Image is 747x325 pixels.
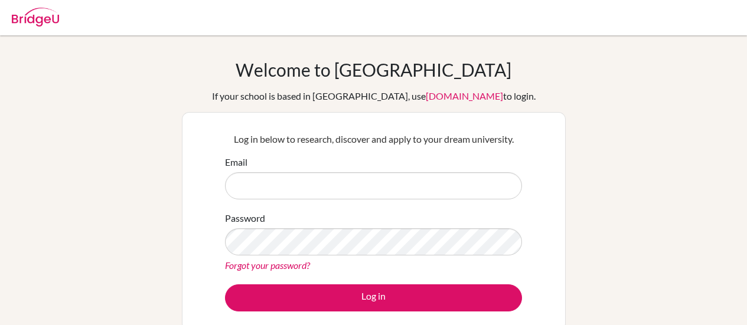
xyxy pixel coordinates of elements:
[225,211,265,225] label: Password
[426,90,503,101] a: [DOMAIN_NAME]
[225,155,247,169] label: Email
[236,59,511,80] h1: Welcome to [GEOGRAPHIC_DATA]
[225,132,522,146] p: Log in below to research, discover and apply to your dream university.
[12,8,59,27] img: Bridge-U
[225,284,522,311] button: Log in
[225,260,310,271] a: Forgot your password?
[212,89,536,103] div: If your school is based in [GEOGRAPHIC_DATA], use to login.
